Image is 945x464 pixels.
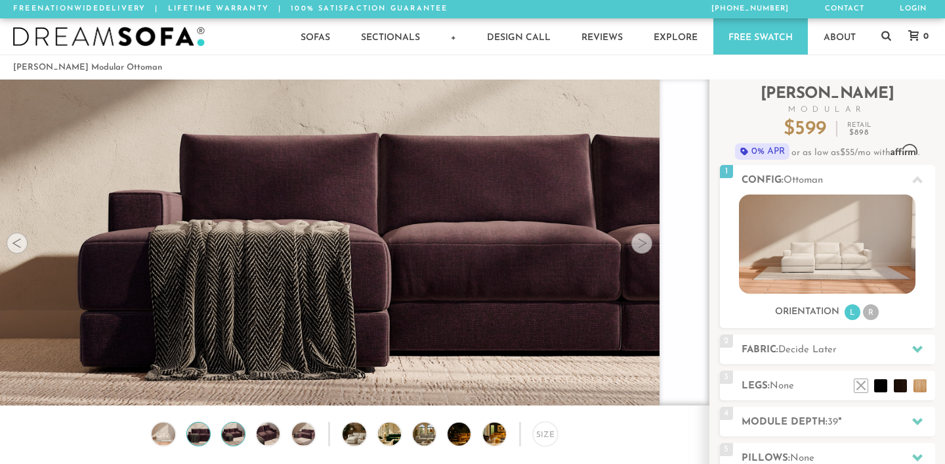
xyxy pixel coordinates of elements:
[255,423,282,446] img: Landon Modular Ottoman no legs 4
[566,18,638,55] a: Reviews
[285,18,345,55] a: Sofas
[735,143,789,160] span: 0% APR
[220,423,247,446] img: Landon Modular Ottoman no legs 3
[895,30,935,42] a: 0
[828,417,838,427] span: 39
[720,143,935,160] p: or as low as /mo with .
[343,423,383,446] img: DreamSofa Modular Sofa & Sectional Video Presentation 1
[720,165,733,178] span: 1
[889,405,935,454] iframe: Chat
[742,415,935,430] h2: Module Depth: "
[784,175,823,185] span: Ottoman
[713,18,808,55] a: Free Swatch
[13,27,205,47] img: DreamSofa - Inspired By Life, Designed By You
[720,371,733,384] span: 3
[472,18,566,55] a: Design Call
[720,106,935,114] span: Modular
[639,18,713,55] a: Explore
[13,58,162,76] li: [PERSON_NAME] Modular Ottoman
[436,18,471,55] a: +
[920,32,929,41] span: 0
[742,342,935,358] h2: Fabric:
[849,129,869,137] em: $
[808,18,871,55] a: About
[742,173,935,188] h2: Config:
[775,306,839,318] h3: Orientation
[533,422,557,446] div: Size
[150,423,177,446] img: Landon Modular Ottoman no legs 1
[739,195,915,294] img: landon-sofa-no_legs-no_pillows-1.jpg
[378,423,419,446] img: DreamSofa Modular Sofa & Sectional Video Presentation 2
[840,148,854,158] span: $55
[346,18,435,55] a: Sectionals
[720,443,733,456] span: 5
[483,423,524,446] img: DreamSofa Modular Sofa & Sectional Video Presentation 5
[784,120,826,139] p: $
[847,122,871,137] p: Retail
[720,407,733,420] span: 4
[289,423,317,446] img: Landon Modular Ottoman no legs 5
[278,5,282,12] span: |
[854,129,869,137] span: 898
[413,423,453,446] img: DreamSofa Modular Sofa & Sectional Video Presentation 3
[770,381,794,391] span: None
[37,5,99,12] em: Nationwide
[790,453,814,463] span: None
[845,304,860,320] li: L
[720,86,935,114] h2: [PERSON_NAME]
[720,335,733,348] span: 2
[891,145,918,156] span: Affirm
[795,119,826,139] span: 599
[742,379,935,394] h2: Legs:
[863,304,879,320] li: R
[778,345,837,355] span: Decide Later
[448,423,488,446] img: DreamSofa Modular Sofa & Sectional Video Presentation 4
[184,423,212,446] img: Landon Modular Ottoman no legs 2
[155,5,158,12] span: |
